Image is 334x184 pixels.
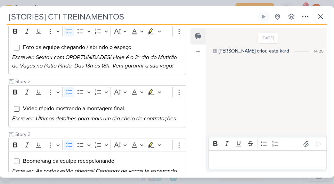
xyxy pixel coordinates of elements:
div: Editor editing area: main [8,99,186,128]
span: Vídeo rápido mostrando a montagem final [23,105,124,112]
div: Editor toolbar [8,24,186,38]
div: [PERSON_NAME] criou este kard [219,47,290,55]
div: Editor editing area: main [209,150,327,169]
span: Foto da equipe chegando / abrindo o espaço [23,44,132,51]
i: Escrever: Últimos detalhes para mais um dia cheio de contratações [12,115,176,122]
i: Escrever: Sextou com OPORTUNIDADES! Hoje é o 2º dia do Mutirão de Vagas no Pátio Pinda. Das 13h à... [12,54,177,69]
input: Texto sem título [14,78,186,85]
input: Kard Sem Título [7,10,256,23]
div: Ligar relógio [261,14,267,19]
input: Texto sem título [14,131,186,138]
span: Boomerang da equipe recepcionando [23,158,115,165]
div: Editor toolbar [8,138,186,152]
i: Escrever: As portas estão abertas! Centenas de vagas te esperando até as 18h! [12,168,177,183]
div: Editor toolbar [209,137,327,151]
div: Editor editing area: main [8,38,186,75]
div: Editor toolbar [8,85,186,99]
div: 14:28 [314,48,324,54]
